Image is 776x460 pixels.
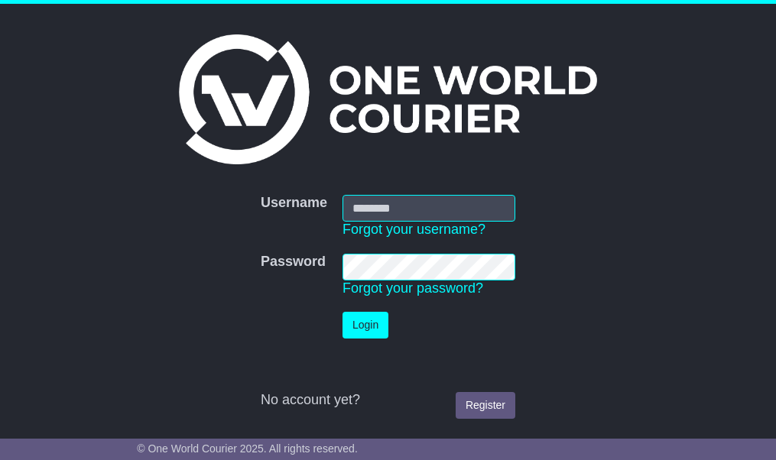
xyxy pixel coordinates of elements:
[261,254,326,270] label: Password
[456,392,515,419] a: Register
[137,442,358,455] span: © One World Courier 2025. All rights reserved.
[261,392,515,409] div: No account yet?
[179,34,596,164] img: One World
[343,222,485,237] a: Forgot your username?
[343,280,483,296] a: Forgot your password?
[343,312,388,339] button: Login
[261,195,327,212] label: Username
